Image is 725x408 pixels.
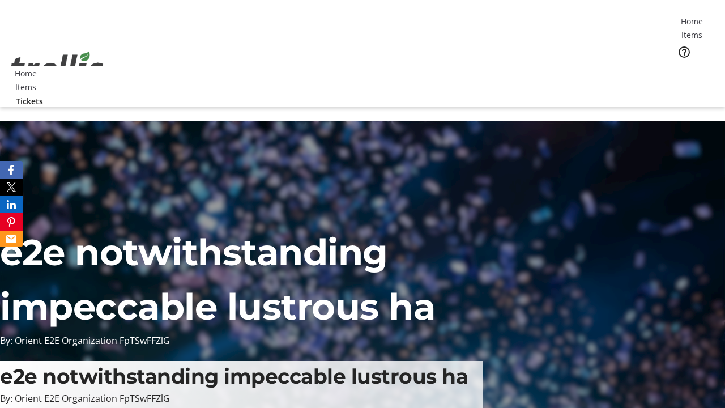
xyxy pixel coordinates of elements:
a: Tickets [673,66,718,78]
span: Tickets [16,95,43,107]
a: Items [673,29,710,41]
img: Orient E2E Organization FpTSwFFZlG's Logo [7,39,108,96]
span: Home [681,15,703,27]
a: Items [7,81,44,93]
a: Home [7,67,44,79]
span: Items [15,81,36,93]
span: Items [681,29,702,41]
span: Tickets [682,66,709,78]
a: Home [673,15,710,27]
button: Help [673,41,696,63]
span: Home [15,67,37,79]
a: Tickets [7,95,52,107]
